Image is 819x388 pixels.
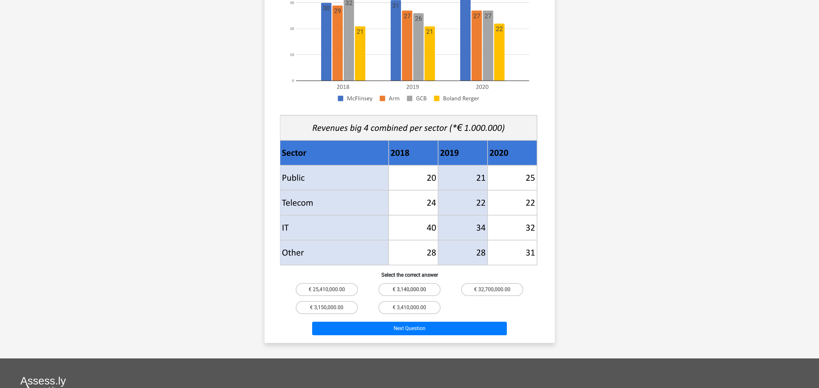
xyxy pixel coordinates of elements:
[378,283,441,296] label: € 3,140,000.00
[296,301,358,314] label: € 3,150,000.00
[296,283,358,296] label: € 25,410,000.00
[312,322,507,335] button: Next Question
[378,301,441,314] label: € 3,410,000.00
[275,267,544,278] h6: Select the correct answer
[461,283,523,296] label: € 32,700,000.00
